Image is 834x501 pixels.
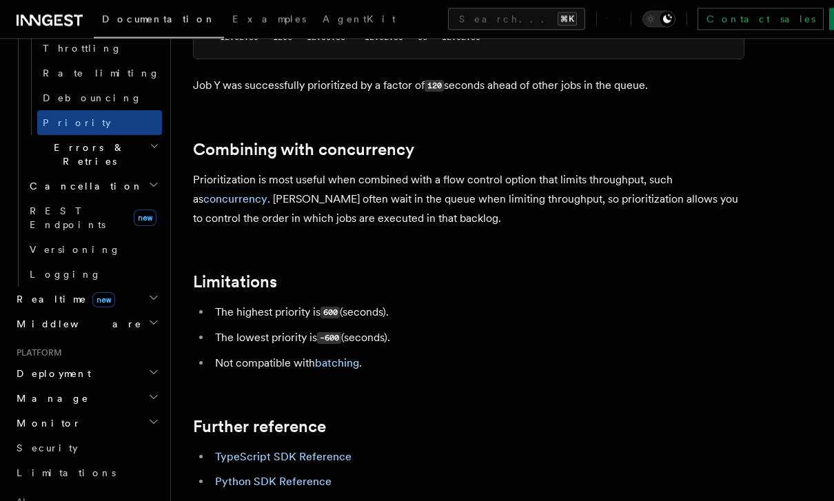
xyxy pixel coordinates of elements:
[11,461,162,486] a: Limitations
[698,8,824,30] a: Contact sales
[232,14,306,25] span: Examples
[317,333,341,345] code: -600
[37,37,162,61] a: Throttling
[11,417,81,431] span: Monitor
[11,367,91,381] span: Deployment
[24,199,162,238] a: REST Endpointsnew
[24,180,143,194] span: Cancellation
[11,293,115,307] span: Realtime
[24,141,150,169] span: Errors & Retries
[323,14,396,25] span: AgentKit
[17,468,116,479] span: Limitations
[11,362,162,387] button: Deployment
[94,4,224,39] a: Documentation
[24,174,162,199] button: Cancellation
[30,245,121,256] span: Versioning
[11,287,162,312] button: Realtimenew
[314,4,404,37] a: AgentKit
[11,318,142,331] span: Middleware
[30,269,101,280] span: Logging
[203,193,267,206] a: concurrency
[215,451,352,464] a: TypeScript SDK Reference
[134,210,156,227] span: new
[92,293,115,308] span: new
[30,206,105,231] span: REST Endpoints
[193,141,414,160] a: Combining with concurrency
[211,354,744,374] li: Not compatible with .
[37,61,162,86] a: Rate limiting
[321,307,340,319] code: 600
[11,392,89,406] span: Manage
[425,81,444,92] code: 120
[642,11,675,28] button: Toggle dark mode
[24,238,162,263] a: Versioning
[11,436,162,461] a: Security
[43,68,160,79] span: Rate limiting
[215,476,332,489] a: Python SDK Reference
[193,273,277,292] a: Limitations
[43,93,142,104] span: Debouncing
[193,76,744,96] p: Job Y was successfully prioritized by a factor of seconds ahead of other jobs in the queue.
[224,4,314,37] a: Examples
[43,43,122,54] span: Throttling
[211,303,744,323] li: The highest priority is (seconds).
[193,171,744,229] p: Prioritization is most useful when combined with a flow control option that limits throughput, su...
[24,136,162,174] button: Errors & Retries
[37,111,162,136] a: Priority
[37,86,162,111] a: Debouncing
[11,312,162,337] button: Middleware
[43,118,111,129] span: Priority
[315,357,359,370] a: batching
[11,387,162,411] button: Manage
[211,329,744,349] li: The lowest priority is (seconds).
[17,443,78,454] span: Security
[11,348,62,359] span: Platform
[11,411,162,436] button: Monitor
[102,14,216,25] span: Documentation
[193,418,326,437] a: Further reference
[558,12,577,26] kbd: ⌘K
[24,263,162,287] a: Logging
[448,8,585,30] button: Search...⌘K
